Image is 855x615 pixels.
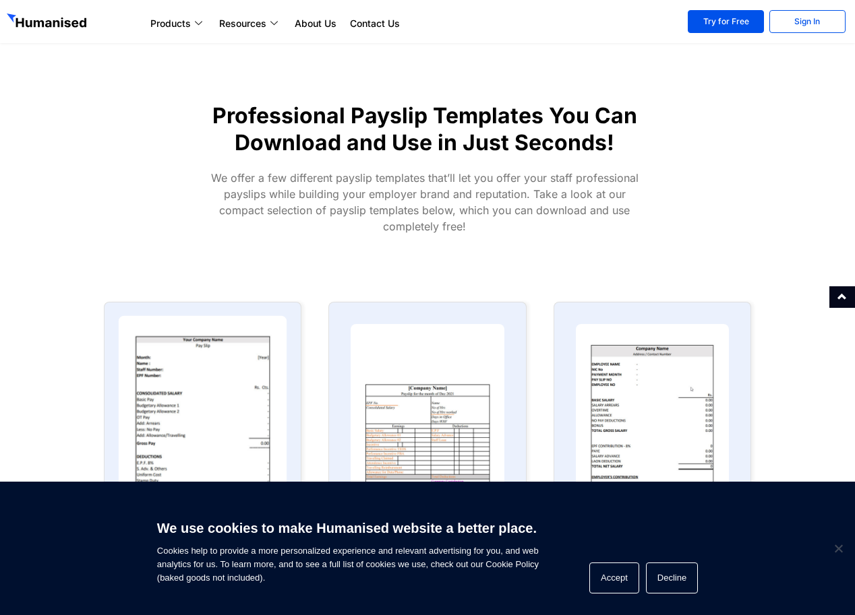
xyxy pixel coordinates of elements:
span: Cookies help to provide a more personalized experience and relevant advertising for you, and web ... [157,512,539,585]
h1: Professional Payslip Templates You Can Download and Use in Just Seconds! [187,102,661,156]
img: payslip template [351,324,504,492]
span: Decline [831,542,845,555]
h6: We use cookies to make Humanised website a better place. [157,519,539,538]
button: Accept [589,562,639,593]
img: GetHumanised Logo [7,13,89,31]
a: Try for Free [688,10,764,33]
a: Contact Us [343,15,407,32]
p: We offer a few different payslip templates that’ll let you offer your staff professional payslips... [202,170,647,234]
a: Resources [212,15,288,32]
a: Products [144,15,212,32]
button: Decline [646,562,698,593]
img: payslip template [576,324,729,492]
a: Sign In [769,10,846,33]
a: About Us [288,15,343,32]
img: payslip template [119,316,287,501]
